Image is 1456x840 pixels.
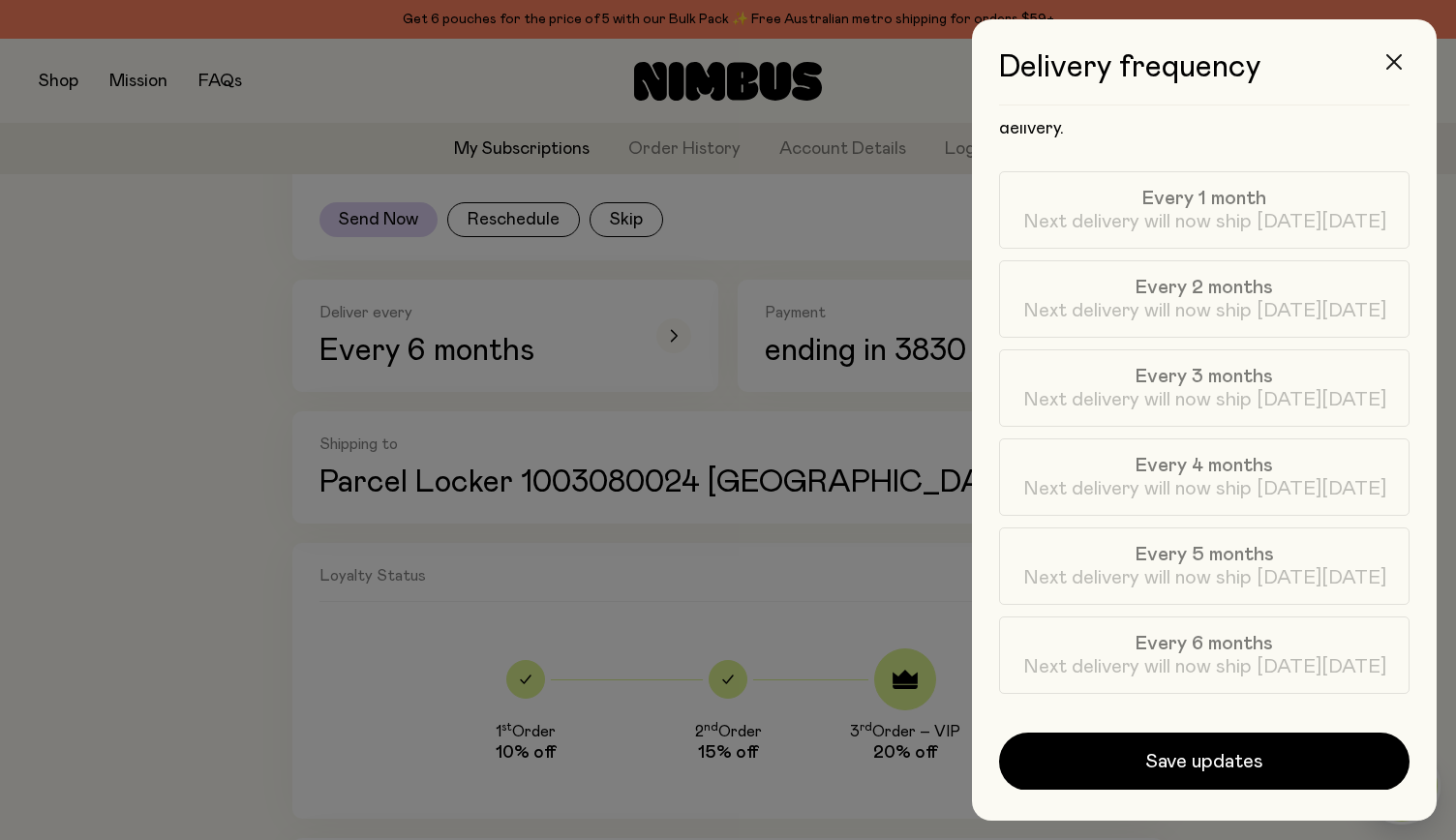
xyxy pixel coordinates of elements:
[1136,543,1274,566] span: Every 5 months
[1023,388,1386,411] span: Next delivery will now ship [DATE][DATE]
[1136,632,1273,655] span: Every 6 months
[1142,187,1266,210] span: Every 1 month
[1023,566,1386,589] span: Next delivery will now ship [DATE][DATE]
[1023,210,1386,233] span: Next delivery will now ship [DATE][DATE]
[1136,365,1273,388] span: Every 3 months
[1136,276,1273,299] span: Every 2 months
[1023,299,1386,322] span: Next delivery will now ship [DATE][DATE]
[1023,655,1386,678] span: Next delivery will now ship [DATE][DATE]
[1145,748,1263,775] span: Save updates
[999,733,1410,791] button: Save updates
[1136,454,1273,477] span: Every 4 months
[999,50,1410,105] h3: Delivery frequency
[1023,477,1386,500] span: Next delivery will now ship [DATE][DATE]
